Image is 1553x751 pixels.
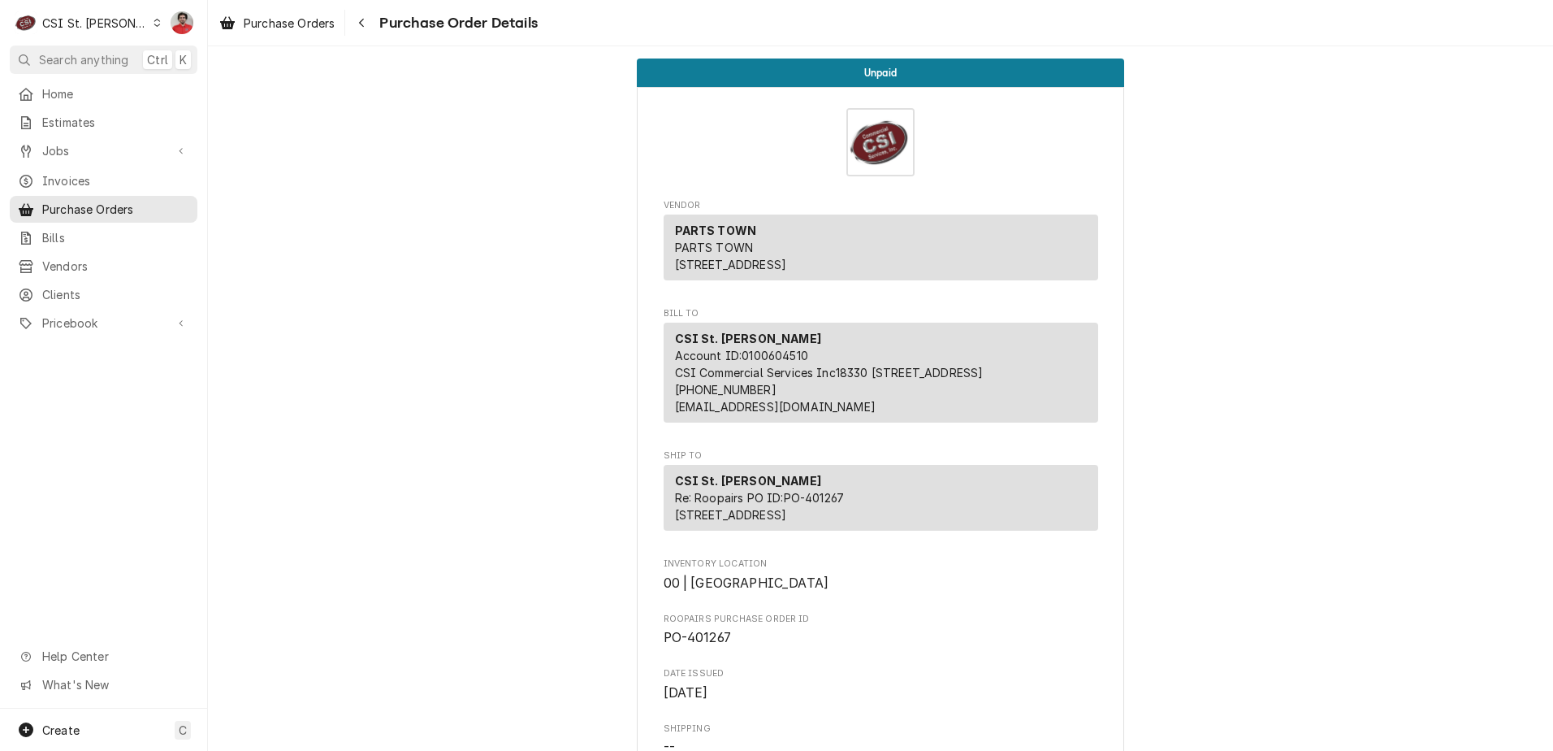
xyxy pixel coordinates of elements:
div: Roopairs Purchase Order ID [664,613,1098,648]
div: C [15,11,37,34]
a: Vendors [10,253,197,280]
div: Inventory Location [664,558,1098,593]
span: Inventory Location [664,558,1098,571]
span: [STREET_ADDRESS] [675,508,787,522]
div: Ship To [664,465,1098,537]
span: Ship To [664,449,1098,462]
span: Date Issued [664,684,1098,703]
div: Vendor [664,215,1098,280]
span: 00 | [GEOGRAPHIC_DATA] [664,575,829,591]
span: Help Center [42,648,188,665]
span: Ctrl [147,51,168,68]
span: Account ID: 0100604510 [675,349,808,362]
span: Jobs [42,142,165,159]
span: K [180,51,187,68]
button: Navigate back [348,10,374,36]
div: Nicholas Faubert's Avatar [171,11,193,34]
span: PARTS TOWN [STREET_ADDRESS] [675,241,787,271]
span: Date Issued [664,667,1098,680]
span: PO-401267 [664,630,731,645]
span: Estimates [42,114,189,131]
div: Bill To [664,323,1098,429]
a: Invoices [10,167,197,194]
div: Date Issued [664,667,1098,702]
span: Invoices [42,172,189,189]
span: [DATE] [664,685,708,701]
button: Search anythingCtrlK [10,46,197,74]
span: Bills [42,229,189,246]
span: Roopairs Purchase Order ID [664,628,1098,648]
div: Bill To [664,323,1098,423]
span: Clients [42,286,189,303]
span: Inventory Location [664,574,1098,593]
div: Vendor [664,215,1098,287]
span: What's New [42,676,188,693]
strong: PARTS TOWN [675,224,757,237]
span: Home [42,85,189,102]
div: CSI St. Louis's Avatar [15,11,37,34]
span: Unpaid [864,67,897,78]
div: Purchase Order Ship To [664,449,1098,538]
a: [EMAIL_ADDRESS][DOMAIN_NAME] [675,400,876,414]
div: CSI St. [PERSON_NAME] [42,15,148,32]
a: Go to What's New [10,671,197,698]
a: Purchase Orders [10,196,197,223]
a: Go to Pricebook [10,310,197,336]
span: Purchase Orders [42,201,189,218]
a: Home [10,80,197,107]
strong: CSI St. [PERSON_NAME] [675,474,821,488]
a: Bills [10,224,197,251]
span: Purchase Orders [244,15,335,32]
span: Re: Roopairs PO ID: PO-401267 [675,491,845,505]
a: Estimates [10,109,197,136]
div: NF [171,11,193,34]
strong: CSI St. [PERSON_NAME] [675,332,821,345]
a: Go to Jobs [10,137,197,164]
div: Purchase Order Bill To [664,307,1098,430]
div: Ship To [664,465,1098,531]
a: [PHONE_NUMBER] [675,383,776,397]
span: Purchase Order Details [374,12,538,34]
span: Search anything [39,51,128,68]
div: Status [637,59,1124,87]
span: Shipping [664,723,1098,736]
span: Vendor [664,199,1098,212]
span: CSI Commercial Services Inc18330 [STREET_ADDRESS] [675,366,984,380]
a: Go to Help Center [10,643,197,670]
span: Pricebook [42,315,165,332]
span: Vendors [42,258,189,275]
a: Purchase Orders [213,10,341,37]
div: Purchase Order Vendor [664,199,1098,288]
span: Create [42,723,80,737]
img: Logo [846,108,915,176]
span: Bill To [664,307,1098,320]
a: Clients [10,281,197,308]
span: C [179,722,187,739]
span: Roopairs Purchase Order ID [664,613,1098,626]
